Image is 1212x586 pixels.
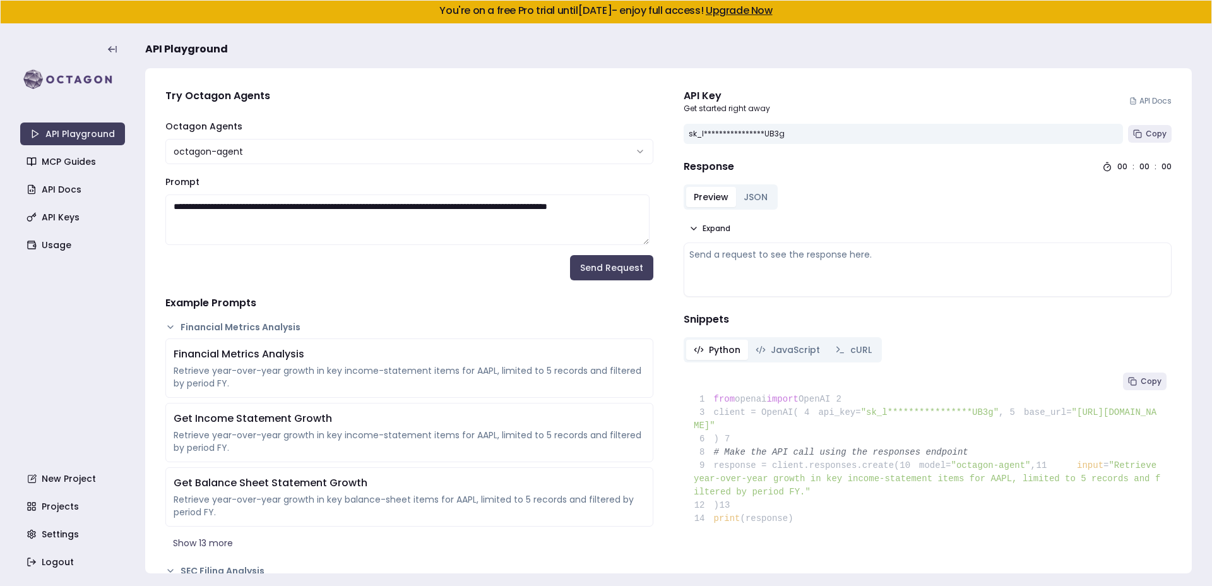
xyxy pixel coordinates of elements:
[830,393,850,406] span: 2
[174,493,645,518] div: Retrieve year-over-year growth in key balance-sheet items for AAPL, limited to 5 records and filt...
[818,407,860,417] span: api_key=
[694,406,714,419] span: 3
[174,364,645,390] div: Retrieve year-over-year growth in key income-statement items for AAPL, limited to 5 records and f...
[684,220,735,237] button: Expand
[1161,162,1172,172] div: 00
[21,523,126,546] a: Settings
[736,187,775,207] button: JSON
[714,394,735,404] span: from
[165,120,242,133] label: Octagon Agents
[570,255,653,280] button: Send Request
[174,475,645,491] div: Get Balance Sheet Statement Growth
[165,532,653,554] button: Show 13 more
[1117,162,1127,172] div: 00
[1139,162,1150,172] div: 00
[684,159,734,174] h4: Response
[686,187,736,207] button: Preview
[850,344,872,356] span: cURL
[999,407,1004,417] span: ,
[1128,125,1172,143] button: Copy
[900,459,920,472] span: 10
[799,394,830,404] span: OpenAI
[1024,407,1072,417] span: base_url=
[684,104,770,114] p: Get started right away
[1132,162,1134,172] div: :
[951,460,1030,470] span: "octagon-agent"
[21,150,126,173] a: MCP Guides
[709,344,740,356] span: Python
[735,394,766,404] span: openai
[694,460,900,470] span: response = client.responses.create(
[719,433,739,446] span: 7
[1155,162,1156,172] div: :
[714,513,740,523] span: print
[694,446,714,459] span: 8
[165,88,653,104] h4: Try Octagon Agents
[1036,459,1056,472] span: 11
[20,123,125,145] a: API Playground
[689,248,1166,261] div: Send a request to see the response here.
[714,447,968,457] span: # Make the API call using the responses endpoint
[694,393,714,406] span: 1
[21,495,126,518] a: Projects
[694,500,719,510] span: )
[145,42,228,57] span: API Playground
[1123,373,1167,390] button: Copy
[919,460,951,470] span: model=
[1031,460,1036,470] span: ,
[165,176,199,188] label: Prompt
[174,429,645,454] div: Retrieve year-over-year growth in key income-statement items for AAPL, limited to 5 records and f...
[165,296,653,311] h4: Example Prompts
[1077,460,1103,470] span: input
[684,312,1172,327] h4: Snippets
[165,321,653,333] button: Financial Metrics Analysis
[21,206,126,229] a: API Keys
[706,3,773,18] a: Upgrade Now
[11,6,1201,16] h5: You're on a free Pro trial until [DATE] - enjoy full access!
[684,88,770,104] div: API Key
[174,411,645,426] div: Get Income Statement Growth
[767,394,799,404] span: import
[1146,129,1167,139] span: Copy
[21,551,126,573] a: Logout
[174,347,645,362] div: Financial Metrics Analysis
[694,434,719,444] span: )
[1129,96,1172,106] a: API Docs
[799,406,819,419] span: 4
[165,565,653,577] button: SEC Filing Analysis
[694,460,1161,497] span: "Retrieve year-over-year growth in key income-statement items for AAPL, limited to 5 records and ...
[1004,406,1024,419] span: 5
[719,499,739,512] span: 13
[21,178,126,201] a: API Docs
[771,344,820,356] span: JavaScript
[740,513,793,523] span: (response)
[20,67,125,92] img: logo-rect-yK7x_WSZ.svg
[694,512,714,525] span: 14
[694,499,714,512] span: 12
[21,234,126,256] a: Usage
[21,467,126,490] a: New Project
[1141,376,1161,386] span: Copy
[1103,460,1108,470] span: =
[694,407,799,417] span: client = OpenAI(
[703,224,730,234] span: Expand
[694,433,714,446] span: 6
[694,459,714,472] span: 9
